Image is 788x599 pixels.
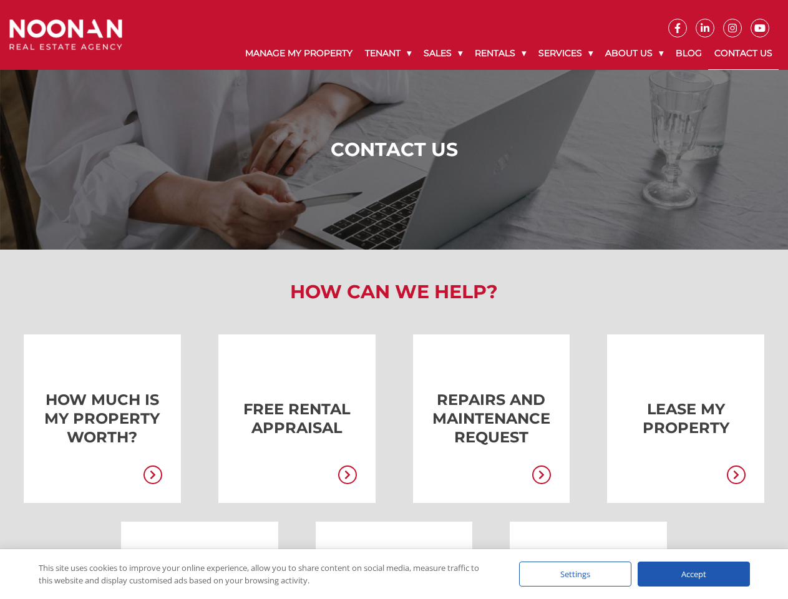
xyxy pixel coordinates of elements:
img: Noonan Real Estate Agency [9,19,122,51]
div: Accept [638,562,750,587]
div: Settings [519,562,631,587]
a: Rentals [469,37,532,69]
a: About Us [599,37,669,69]
a: Contact Us [708,37,779,70]
a: Blog [669,37,708,69]
a: Services [532,37,599,69]
div: This site uses cookies to improve your online experience, allow you to share content on social me... [39,562,494,587]
a: Manage My Property [239,37,359,69]
a: Tenant [359,37,417,69]
h1: Contact Us [12,139,776,161]
a: Sales [417,37,469,69]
